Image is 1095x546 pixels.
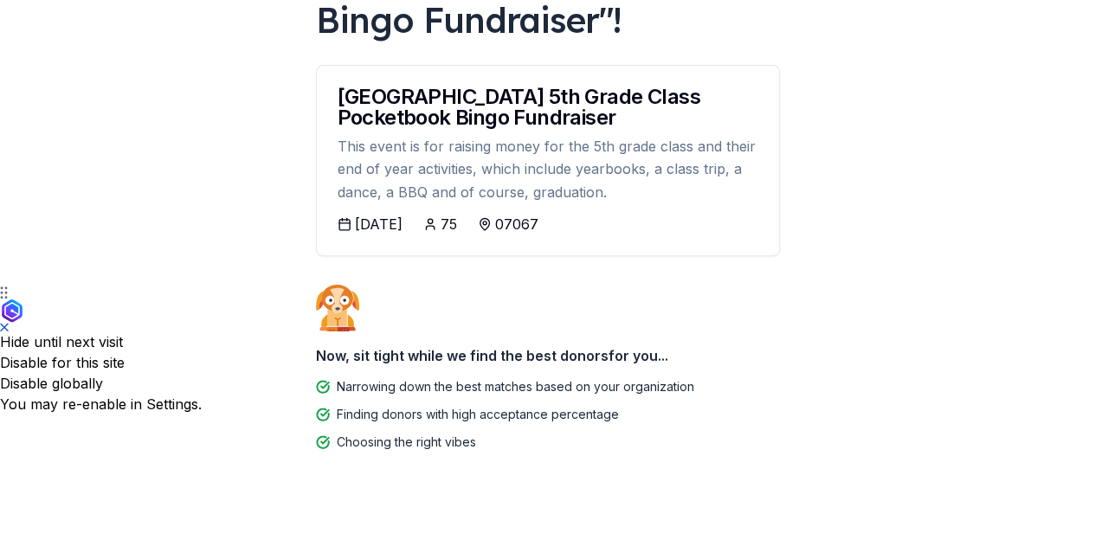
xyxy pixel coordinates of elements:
div: Choosing the right vibes [337,432,476,453]
div: Now, sit tight while we find the best donors for you... [316,338,780,373]
img: Dog waiting patiently [316,284,359,331]
div: 75 [441,214,457,234]
div: [GEOGRAPHIC_DATA] 5th Grade Class Pocketbook Bingo Fundraiser [338,87,758,128]
div: Finding donors with high acceptance percentage [337,404,619,425]
div: 07067 [495,214,538,234]
div: This event is for raising money for the 5th grade class and their end of year activities, which i... [338,135,758,203]
div: Narrowing down the best matches based on your organization [337,376,694,397]
div: [DATE] [355,214,403,234]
